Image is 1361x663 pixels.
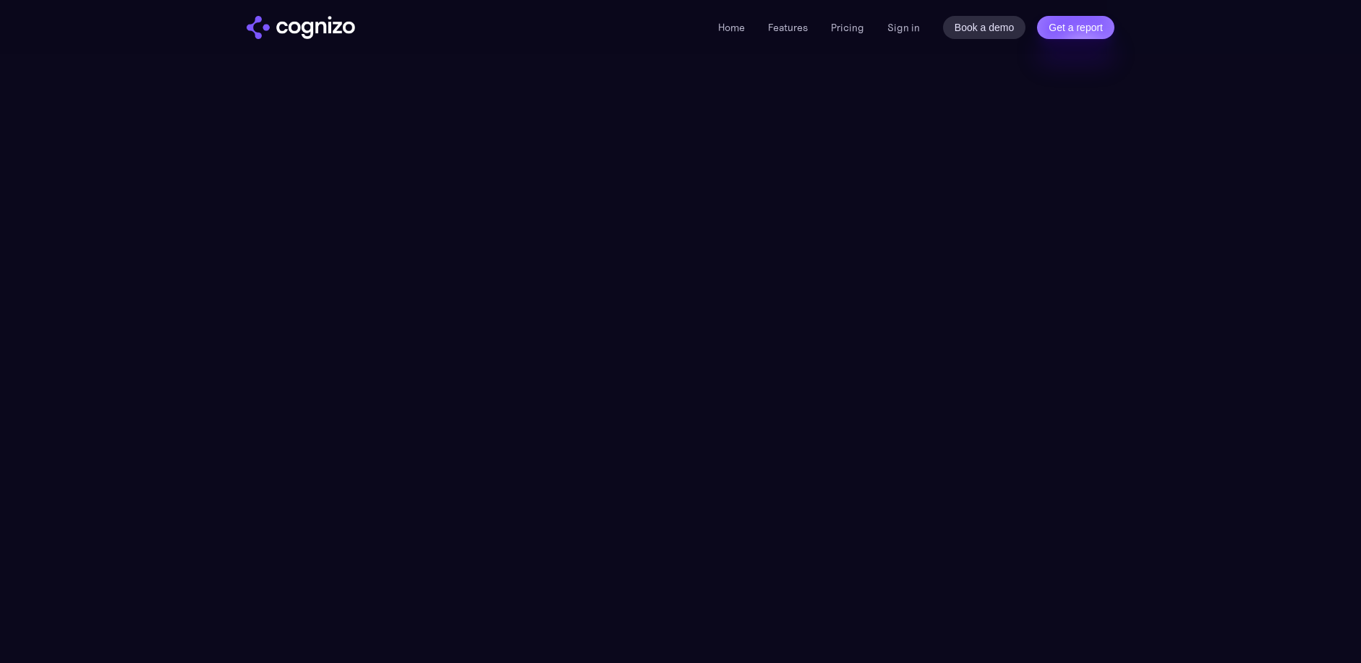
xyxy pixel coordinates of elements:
a: Book a demo [943,16,1026,39]
a: Home [718,21,745,34]
a: Features [768,21,808,34]
a: home [247,16,355,39]
img: cognizo logo [247,16,355,39]
a: Pricing [831,21,864,34]
a: Sign in [887,19,920,36]
a: Get a report [1037,16,1114,39]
